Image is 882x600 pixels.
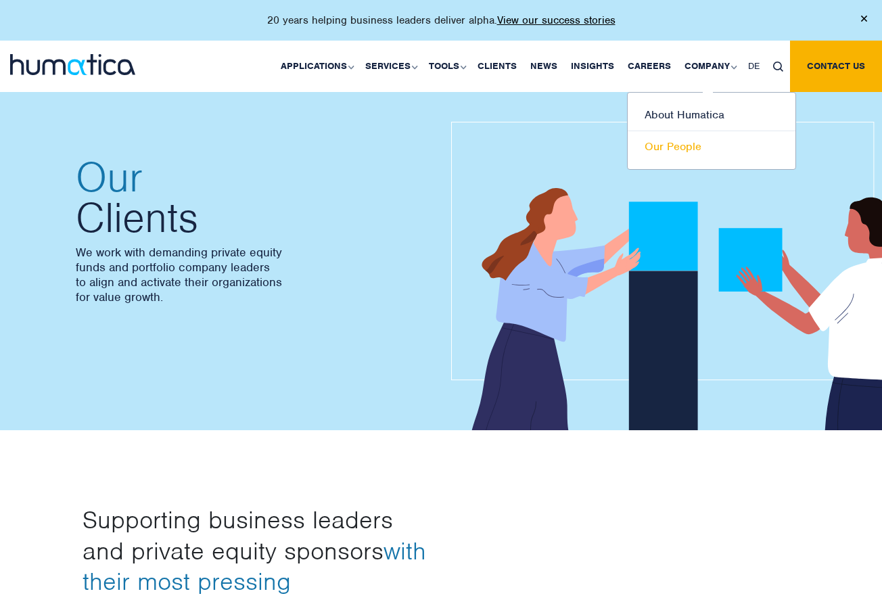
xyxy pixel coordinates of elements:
[422,41,471,92] a: Tools
[678,41,741,92] a: Company
[524,41,564,92] a: News
[790,41,882,92] a: Contact us
[76,245,427,304] p: We work with demanding private equity funds and portfolio company leaders to align and activate t...
[358,41,422,92] a: Services
[471,41,524,92] a: Clients
[773,62,783,72] img: search_icon
[628,131,795,162] a: Our People
[621,41,678,92] a: Careers
[741,41,766,92] a: DE
[497,14,616,27] a: View our success stories
[76,157,427,238] h2: Clients
[10,54,135,75] img: logo
[628,99,795,131] a: About Humatica
[564,41,621,92] a: Insights
[76,157,427,198] span: Our
[274,41,358,92] a: Applications
[748,60,760,72] span: DE
[267,14,616,27] p: 20 years helping business leaders deliver alpha.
